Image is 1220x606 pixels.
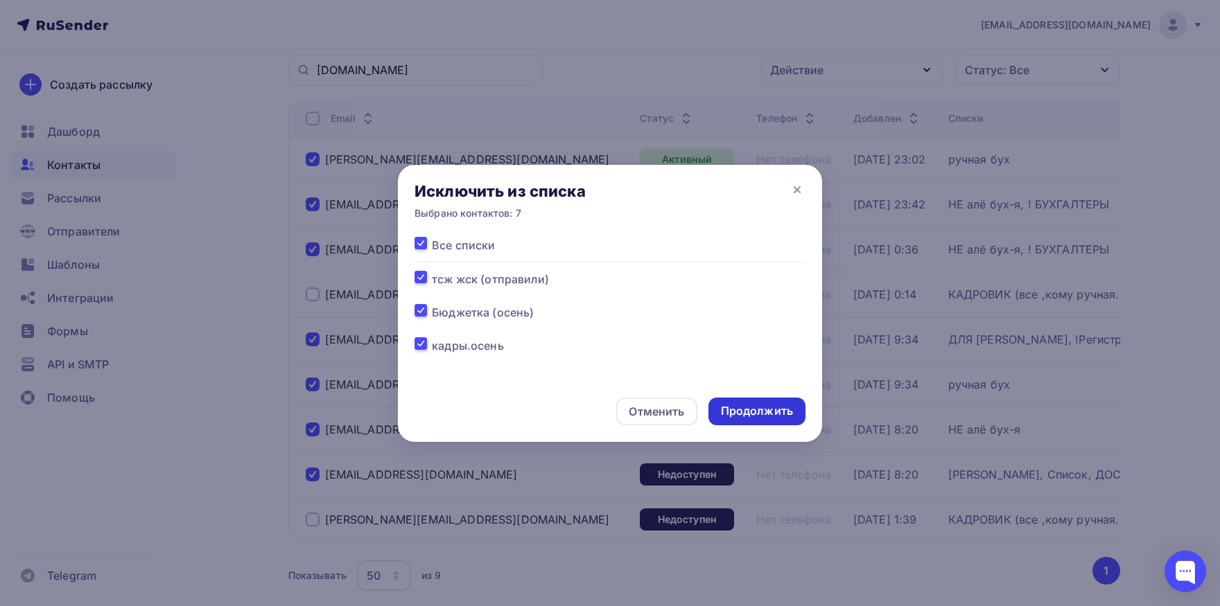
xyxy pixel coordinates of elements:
[415,181,586,201] div: Исключить из списка
[432,337,504,354] span: кадры.осень
[432,304,534,321] span: Бюджетка (осень)
[432,237,495,253] span: Все списки
[721,403,793,419] div: Продолжить
[629,403,684,420] div: Отменить
[432,271,549,287] span: тсж жск (отправили)
[415,206,586,220] div: Выбрано контактов: 7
